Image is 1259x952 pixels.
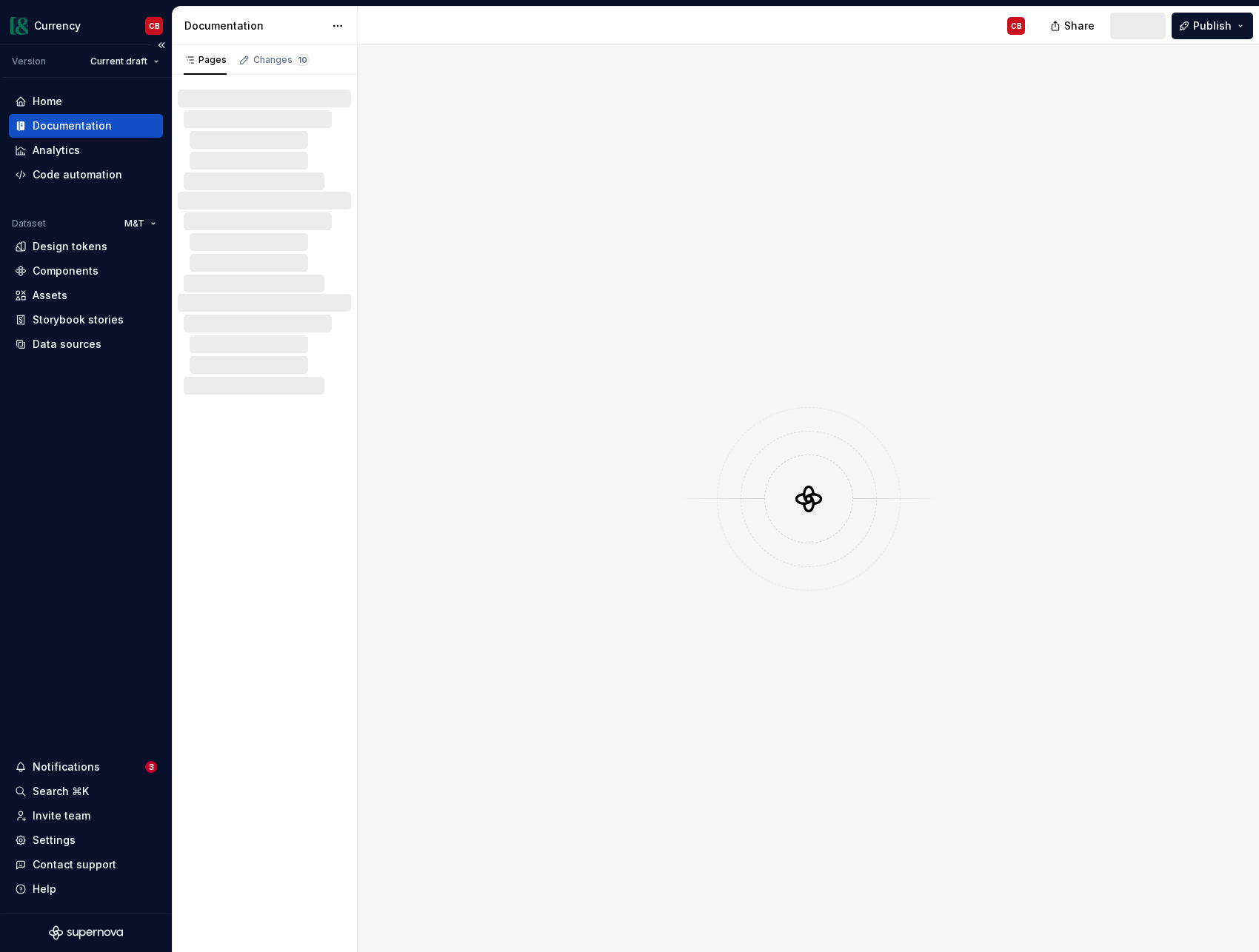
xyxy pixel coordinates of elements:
[10,17,28,35] img: 77b064d8-59cc-4dbd-8929-60c45737814c.png
[9,163,163,187] a: Code automation
[33,833,76,848] div: Settings
[33,312,124,327] div: Storybook stories
[9,138,163,162] a: Analytics
[33,760,100,774] div: Notifications
[9,755,163,779] button: Notifications3
[9,853,163,876] button: Contact support
[9,877,163,901] button: Help
[184,54,227,66] div: Pages
[33,239,107,254] div: Design tokens
[145,761,157,773] span: 3
[33,882,56,896] div: Help
[118,213,163,234] button: M&T
[84,51,166,72] button: Current draft
[33,857,116,872] div: Contact support
[1011,20,1022,32] div: CB
[33,264,98,278] div: Components
[33,143,80,158] div: Analytics
[9,259,163,283] a: Components
[12,56,46,67] div: Version
[9,804,163,828] a: Invite team
[9,308,163,332] a: Storybook stories
[12,218,46,229] div: Dataset
[151,35,172,56] button: Collapse sidebar
[184,19,324,33] div: Documentation
[49,925,123,940] svg: Supernova Logo
[33,167,122,182] div: Code automation
[33,784,89,799] div: Search ⌘K
[1193,19,1232,33] span: Publish
[9,828,163,852] a: Settings
[3,10,169,41] button: CurrencyCB
[33,118,112,133] div: Documentation
[9,284,163,307] a: Assets
[9,90,163,113] a: Home
[9,780,163,803] button: Search ⌘K
[253,54,310,66] div: Changes
[33,337,101,352] div: Data sources
[9,332,163,356] a: Data sources
[9,235,163,258] a: Design tokens
[34,19,81,33] div: Currency
[295,54,310,66] span: 10
[1043,13,1104,39] button: Share
[33,808,90,823] div: Invite team
[1172,13,1253,39] button: Publish
[9,114,163,138] a: Documentation
[33,94,62,109] div: Home
[124,218,144,229] span: M&T
[90,56,147,67] span: Current draft
[149,20,160,32] div: CB
[33,288,67,303] div: Assets
[1064,19,1095,33] span: Share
